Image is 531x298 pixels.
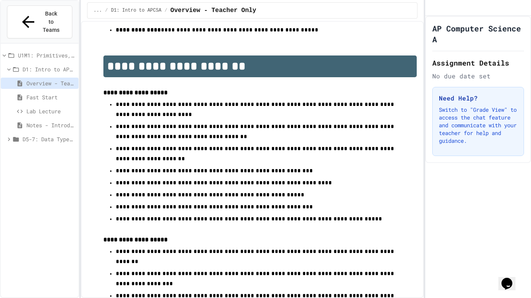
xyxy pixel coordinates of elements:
iframe: chat widget [498,267,523,290]
div: No due date set [432,71,524,81]
button: Back to Teams [7,5,72,38]
h1: AP Computer Science A [432,23,524,45]
span: Back to Teams [42,10,60,34]
h3: Need Help? [439,94,517,103]
span: Overview - Teacher Only [26,79,75,87]
span: / [105,7,108,14]
span: U1M1: Primitives, Variables, Basic I/O [18,51,75,59]
span: Notes - Introduction to Java Programming [26,121,75,129]
span: Fast Start [26,93,75,101]
span: Lab Lecture [26,107,75,115]
span: D5-7: Data Types and Number Calculations [23,135,75,143]
span: D1: Intro to APCSA [111,7,162,14]
span: / [164,7,167,14]
span: Overview - Teacher Only [170,6,256,15]
span: ... [94,7,102,14]
span: D1: Intro to APCSA [23,65,75,73]
h2: Assignment Details [432,57,524,68]
p: Switch to "Grade View" to access the chat feature and communicate with your teacher for help and ... [439,106,517,145]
